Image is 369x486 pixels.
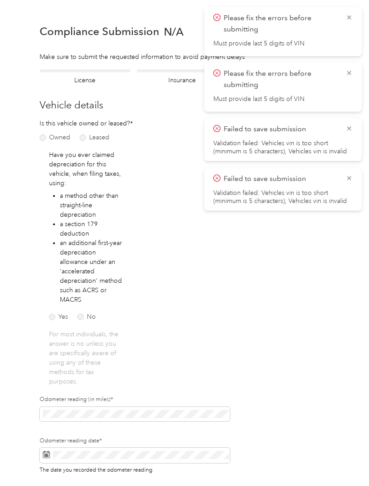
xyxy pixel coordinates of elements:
[80,134,109,141] label: Leased
[319,436,369,486] iframe: Everlance-gr Chat Button Frame
[213,40,353,48] span: Must provide last 5 digits of VIN
[49,330,123,386] p: For most individuals, the answer is no unless you are specifically aware of using any of these me...
[213,189,353,205] li: Validation failed: Vehicles vin is too short (minimum is 5 characters), Vehicles vin is invalid
[60,238,123,304] li: an additional first-year depreciation allowance under an 'accelerated depreciation' method such a...
[40,52,325,62] div: Make sure to submit the requested information to avoid payment delays
[40,76,130,85] h4: License
[224,68,339,90] p: Please fix the errors before submitting
[40,437,230,445] label: Odometer reading date*
[137,76,228,85] h4: Insurance
[224,13,339,35] p: Please fix the errors before submitting
[213,139,353,156] li: Validation failed: Vehicles vin is too short (minimum is 5 characters), Vehicles vin is invalid
[60,219,123,238] li: a section 179 deduction
[77,314,96,320] label: No
[49,314,68,320] label: Yes
[40,119,102,128] p: Is this vehicle owned or leased?*
[40,25,159,38] h1: Compliance Submission
[49,150,123,188] p: Have you ever claimed depreciation for this vehicle, when filing taxes, using:
[40,465,153,473] span: The date you recorded the odometer reading
[60,191,123,219] li: a method other than straight-line depreciation
[224,124,339,135] p: Failed to save submission
[213,95,353,103] span: Must provide last 5 digits of VIN
[40,134,70,141] label: Owned
[164,27,184,36] span: N/A
[40,98,325,112] h3: Vehicle details
[40,396,230,404] label: Odometer reading (in miles)*
[224,174,339,185] p: Failed to save submission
